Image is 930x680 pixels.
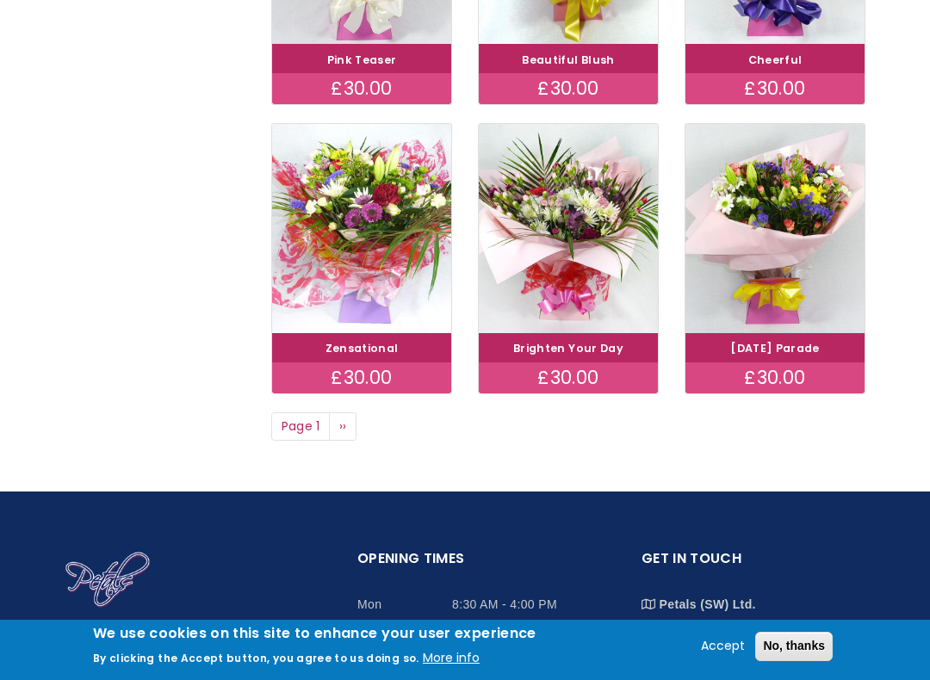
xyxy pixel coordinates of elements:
h2: We use cookies on this site to enhance your user experience [93,624,536,643]
button: Accept [694,636,752,657]
a: Cheerful [748,53,803,67]
a: Zensational [325,341,399,355]
li: Stall 70, [GEOGRAPHIC_DATA], [GEOGRAPHIC_DATA], [STREET_ADDRESS] [642,581,857,677]
div: £30.00 [685,362,865,393]
a: [DATE] Parade [730,341,820,355]
li: Mon [357,581,573,626]
button: No, thanks [755,632,833,661]
strong: Petals (SW) Ltd. [660,597,756,611]
div: £30.00 [479,362,658,393]
p: By clicking the Accept button, you agree to us doing so. [93,651,419,665]
h2: Get in touch [642,547,857,581]
a: Beautiful Blush [522,53,614,67]
span: 8:30 AM - 4:00 PM [452,594,573,615]
div: £30.00 [685,73,865,104]
span: Page 1 [271,412,330,442]
button: More info [423,648,480,669]
h2: Opening Times [357,547,573,581]
a: Brighten Your Day [513,341,623,355]
img: Brighten Your Day [479,124,658,333]
img: Home [65,551,151,609]
div: £30.00 [272,362,451,393]
nav: Page navigation [271,412,865,442]
div: £30.00 [479,73,658,104]
img: Zensational [272,124,451,333]
img: Carnival Parade [685,124,865,333]
div: £30.00 [272,73,451,104]
span: ›› [339,417,347,435]
a: Pink Teaser [327,53,397,67]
